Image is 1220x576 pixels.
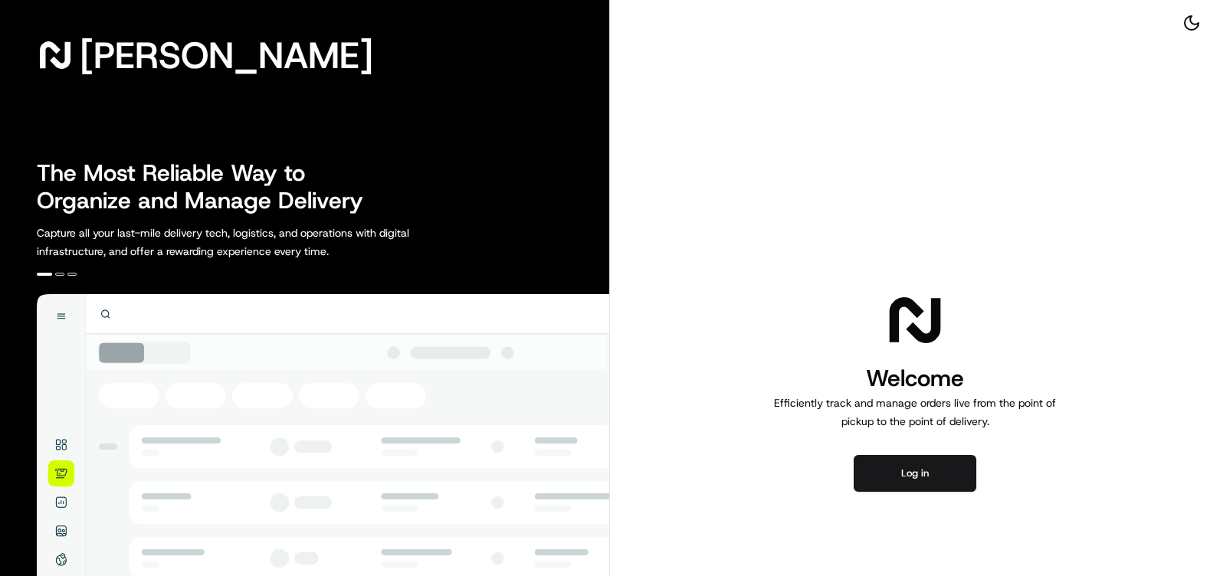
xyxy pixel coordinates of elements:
span: [PERSON_NAME] [80,40,373,70]
p: Efficiently track and manage orders live from the point of pickup to the point of delivery. [768,394,1062,430]
p: Capture all your last-mile delivery tech, logistics, and operations with digital infrastructure, ... [37,224,478,260]
h2: The Most Reliable Way to Organize and Manage Delivery [37,159,380,214]
h1: Welcome [768,363,1062,394]
button: Log in [854,455,976,492]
